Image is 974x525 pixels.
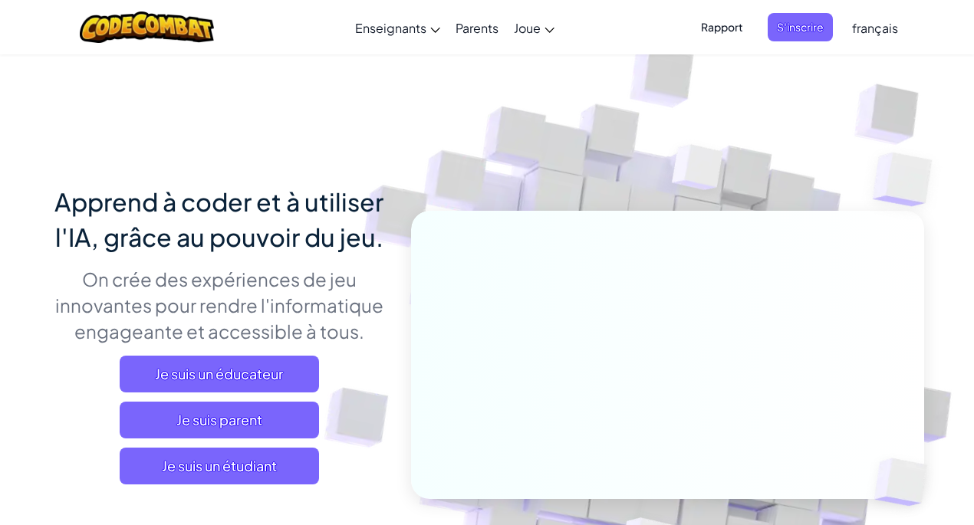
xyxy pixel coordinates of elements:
font: Je suis parent [176,411,262,428]
font: Enseignants [355,20,426,36]
button: Rapport [692,13,752,41]
a: Parents [448,7,506,48]
a: Joue [506,7,562,48]
font: Je suis un éducateur [155,365,283,382]
font: français [852,20,898,36]
a: français [844,7,906,48]
font: Rapport [701,20,743,34]
img: Logo de CodeCombat [80,11,214,43]
font: Je suis un étudiant [162,457,277,474]
a: Je suis un éducateur [120,356,319,392]
img: Cubes superposés [643,114,754,228]
font: Parents [456,20,499,36]
font: Joue [514,20,541,36]
a: Je suis parent [120,402,319,438]
button: S'inscrire [768,13,833,41]
font: Apprend à coder et à utiliser l'IA, grâce au pouvoir du jeu. [54,186,383,252]
font: On crée des expériences de jeu innovantes pour rendre l'informatique engageante et accessible à t... [55,267,383,343]
font: S'inscrire [777,20,824,34]
button: Je suis un étudiant [120,448,319,484]
a: Enseignants [347,7,448,48]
